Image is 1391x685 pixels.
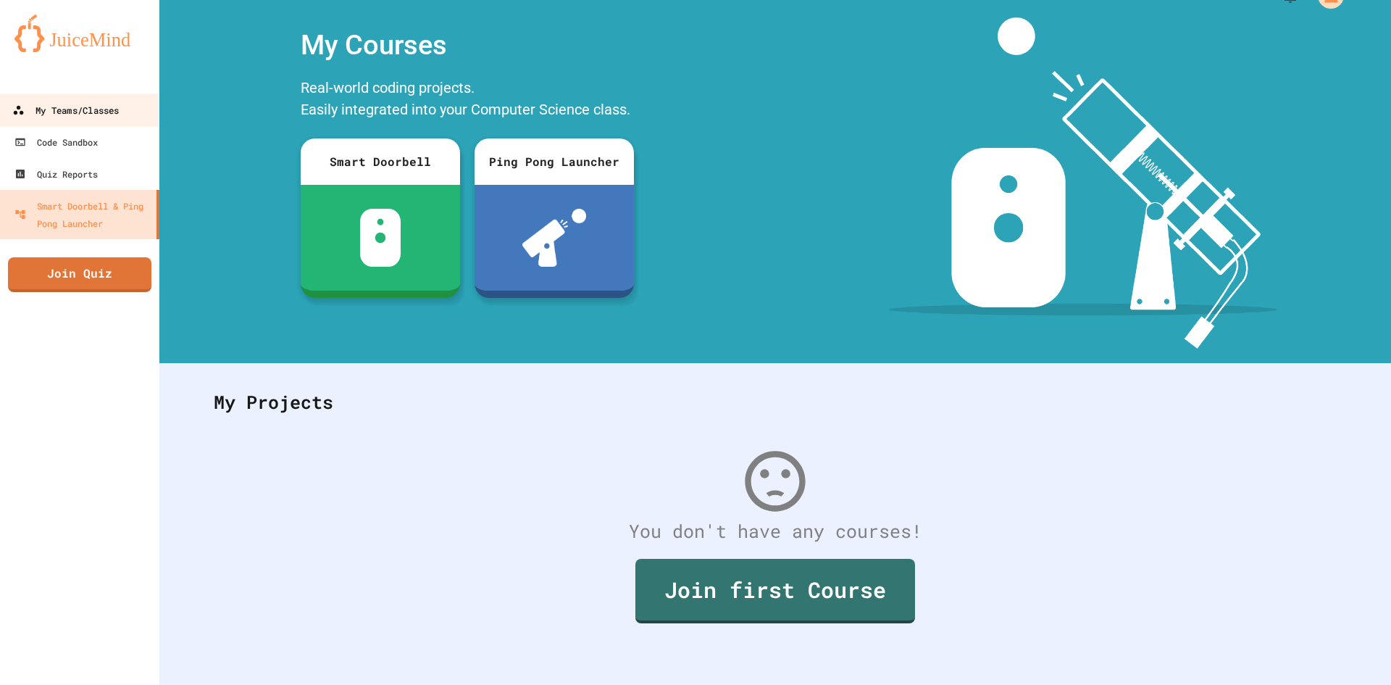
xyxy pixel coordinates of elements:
a: Join first Course [635,559,915,623]
div: My Teams/Classes [12,101,119,120]
a: Join Quiz [8,257,151,292]
img: banner-image-my-projects.png [889,17,1277,349]
div: Ping Pong Launcher [475,138,634,185]
img: logo-orange.svg [14,14,145,52]
div: You don't have any courses! [199,518,1351,545]
img: sdb-white.svg [360,209,401,267]
div: Smart Doorbell & Ping Pong Launcher [14,197,151,232]
div: Quiz Reports [14,165,98,183]
div: My Courses [293,17,641,73]
div: Real-world coding projects. Easily integrated into your Computer Science class. [293,73,641,128]
div: Smart Doorbell [301,138,460,185]
div: Code Sandbox [14,133,98,151]
div: My Projects [199,374,1351,431]
img: ppl-with-ball.png [522,209,587,267]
